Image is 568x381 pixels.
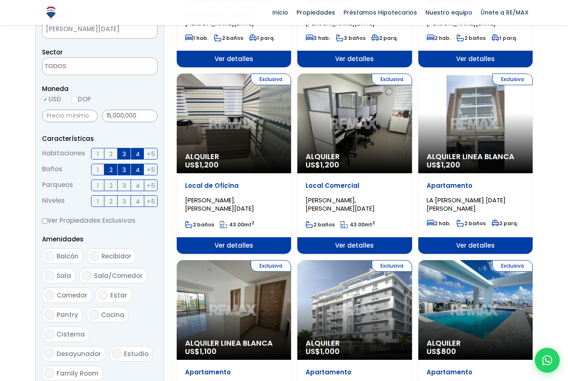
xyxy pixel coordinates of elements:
[136,149,140,159] span: 4
[44,270,54,280] input: Sala
[71,96,78,103] input: DOP
[477,6,533,19] span: Únete a RE/MAX
[42,48,63,57] span: Sector
[372,260,412,272] span: Exclusiva
[185,34,208,42] span: 1 hab.
[306,196,375,213] span: [PERSON_NAME], [PERSON_NAME][DATE]
[57,349,101,358] span: Desayunador
[457,220,486,227] span: 2 baños
[122,165,126,175] span: 3
[427,182,524,190] p: Apartamento
[42,195,65,207] span: Niveles
[109,165,113,175] span: 2
[136,180,140,191] span: 4
[418,51,533,67] span: Ver detalles
[97,165,99,175] span: 1
[492,260,533,272] span: Exclusiva
[42,110,98,122] input: Precio mínimo
[101,310,124,319] span: Cocina
[372,74,412,85] span: Exclusiva
[185,339,283,347] span: Alquiler Linea Blanca
[42,215,158,226] label: Ver Propiedades Exclusivas
[97,180,99,191] span: 1
[42,164,62,175] span: Baños
[57,330,85,339] span: Cisterna
[122,149,126,159] span: 3
[297,237,412,254] span: Ver detalles
[97,149,99,159] span: 1
[57,369,99,378] span: Family Room
[372,220,375,226] sup: 2
[89,310,99,320] input: Cocina
[42,96,49,103] input: USD
[421,6,477,19] span: Nuestro equipo
[457,34,486,42] span: 2 baños
[97,196,99,206] span: 1
[418,237,533,254] span: Ver detalles
[297,51,412,67] span: Ver detalles
[112,349,122,359] input: Estudio
[306,221,335,228] span: 2 baños
[44,251,54,261] input: Balcón
[42,94,61,104] label: USD
[101,252,131,261] span: Recibidor
[147,165,155,175] span: +5
[82,270,92,280] input: Sala/Comedor
[122,196,126,206] span: 3
[306,34,330,42] span: 3 hab.
[214,34,243,42] span: 2 baños
[109,149,113,159] span: 2
[427,220,451,227] span: 2 hab.
[491,34,517,42] span: 1 parq.
[57,291,87,300] span: Comedor
[42,23,136,35] span: SANTO DOMINGO DE GUZMÁN
[306,339,403,347] span: Alquiler
[427,196,506,213] span: LA [PERSON_NAME] [DATE][PERSON_NAME]
[371,34,398,42] span: 2 parq.
[491,220,518,227] span: 2 parq.
[44,329,54,339] input: Cisterna
[44,310,54,320] input: Pantry
[177,74,291,254] a: Exclusiva Alquiler US$1,200 Local de Oficina [PERSON_NAME], [PERSON_NAME][DATE] 2 baños 43.00mt2 ...
[252,220,254,226] sup: 2
[44,5,58,20] img: Logo de REMAX
[185,196,254,213] span: [PERSON_NAME], [PERSON_NAME][DATE]
[251,260,291,272] span: Exclusiva
[57,252,79,261] span: Balcón
[292,6,339,19] span: Propiedades
[185,182,283,190] p: Local de Oficina
[42,148,85,160] span: Habitaciones
[306,368,403,376] p: Apartamento
[110,291,127,300] span: Estar
[427,339,524,347] span: Alquiler
[441,160,460,170] span: 1,200
[44,290,54,300] input: Comedor
[336,34,365,42] span: 3 baños
[249,34,275,42] span: 1 parq.
[220,221,254,228] span: mt
[320,346,340,356] span: 1,000
[297,74,412,254] a: Exclusiva Alquiler US$1,200 Local Comercial [PERSON_NAME], [PERSON_NAME][DATE] 2 baños 43.00mt2 V...
[427,34,451,42] span: 2 hab.
[147,149,155,159] span: +5
[251,74,291,85] span: Exclusiva
[57,271,71,280] span: Sala
[185,160,219,170] span: US$
[177,237,291,254] span: Ver detalles
[268,6,292,19] span: Inicio
[320,160,339,170] span: 1,200
[89,251,99,261] input: Recibidor
[492,74,533,85] span: Exclusiva
[200,160,219,170] span: 1,200
[145,26,149,34] span: ×
[427,346,456,356] span: US$
[42,58,123,76] textarea: Search
[71,94,91,104] label: DOP
[306,182,403,190] p: Local Comercial
[350,221,365,228] span: 43.00
[98,290,108,300] input: Estar
[185,152,283,161] span: Alquiler
[109,180,113,191] span: 2
[185,368,283,376] p: Apartamento
[57,310,78,319] span: Pantry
